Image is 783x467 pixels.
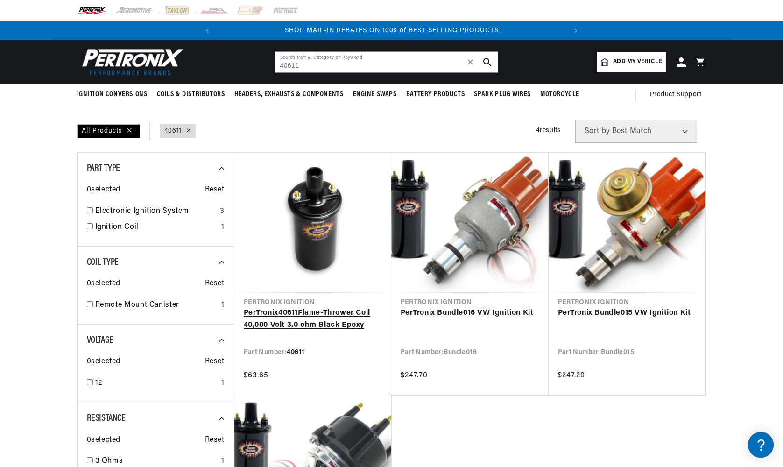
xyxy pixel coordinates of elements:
div: JBA Performance Exhaust [9,103,177,112]
div: 1 [221,221,225,233]
a: 12 [95,377,218,389]
span: Sort by [585,127,610,135]
button: Translation missing: en.sections.announcements.previous_announcement [198,21,217,40]
a: FAQ [9,79,177,94]
a: 40611 [164,126,182,136]
a: Ignition Coil [95,221,218,233]
summary: Motorcycle [536,84,584,106]
span: Engine Swaps [353,90,397,99]
span: 4 results [536,127,561,134]
div: Payment, Pricing, and Promotions [9,219,177,228]
div: 1 [221,299,225,311]
select: Sort by [575,120,697,143]
div: 3 [220,205,225,218]
span: Motorcycle [540,90,579,99]
button: search button [477,52,498,72]
span: 0 selected [87,184,120,196]
div: Shipping [9,142,177,151]
summary: Spark Plug Wires [469,84,536,106]
slideshow-component: Translation missing: en.sections.announcements.announcement_bar [54,21,730,40]
a: Add my vehicle [597,52,666,72]
span: Reset [205,356,225,368]
a: FAQs [9,118,177,133]
span: Part Type [87,164,120,173]
span: 0 selected [87,278,120,290]
span: Reset [205,278,225,290]
div: 1 [221,377,225,389]
span: Ignition Conversions [77,90,148,99]
span: Battery Products [406,90,465,99]
a: Shipping FAQs [9,156,177,171]
div: Ignition Products [9,65,177,74]
button: Translation missing: en.sections.announcements.next_announcement [566,21,585,40]
button: Contact Us [9,250,177,266]
div: Announcement [217,26,566,36]
a: Orders FAQ [9,195,177,209]
a: Remote Mount Canister [95,299,218,311]
div: All Products [77,124,140,138]
summary: Engine Swaps [348,84,402,106]
span: Product Support [650,90,702,100]
span: Reset [205,184,225,196]
span: Spark Plug Wires [474,90,531,99]
summary: Ignition Conversions [77,84,152,106]
span: Resistance [87,414,126,423]
a: PerTronix40611Flame-Thrower Coil 40,000 Volt 3.0 ohm Black Epoxy [244,307,382,331]
a: PerTronix Bundle016 VW Ignition Kit [401,307,539,319]
div: 1 of 2 [217,26,566,36]
input: Search Part #, Category or Keyword [275,52,498,72]
a: POWERED BY ENCHANT [128,269,180,278]
span: Voltage [87,336,113,345]
a: Electronic Ignition System [95,205,216,218]
img: Pertronix [77,46,184,78]
a: PerTronix Bundle015 VW Ignition Kit [558,307,696,319]
span: 0 selected [87,356,120,368]
span: Reset [205,434,225,446]
div: Orders [9,180,177,189]
summary: Coils & Distributors [152,84,230,106]
summary: Headers, Exhausts & Components [230,84,348,106]
span: Headers, Exhausts & Components [234,90,344,99]
a: Payment, Pricing, and Promotions FAQ [9,233,177,248]
span: Coil Type [87,258,119,267]
summary: Product Support [650,84,706,106]
a: SHOP MAIL-IN REBATES ON 100s of BEST SELLING PRODUCTS [285,27,499,34]
span: Add my vehicle [613,57,662,66]
summary: Battery Products [402,84,470,106]
span: Coils & Distributors [157,90,225,99]
span: 0 selected [87,434,120,446]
